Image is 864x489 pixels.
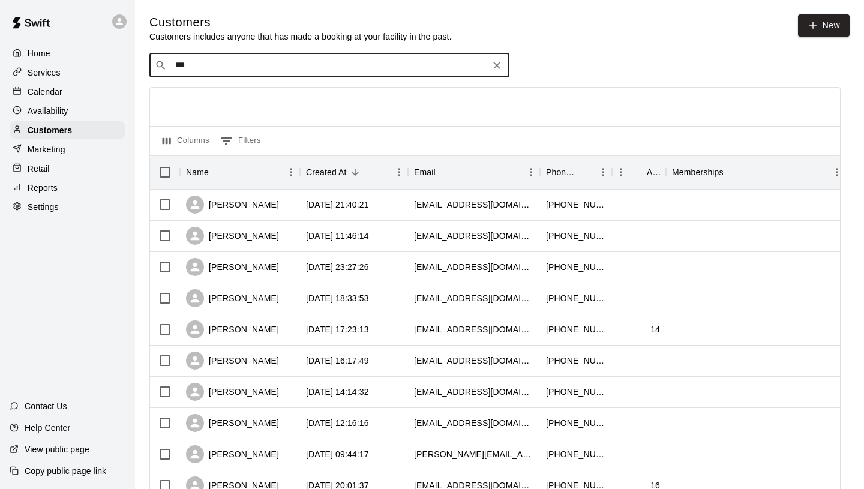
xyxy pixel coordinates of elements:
div: [PERSON_NAME] [186,227,279,245]
div: 14 [650,323,660,335]
p: Customers includes anyone that has made a booking at your facility in the past. [149,31,452,43]
div: +12027170234 [546,417,606,429]
div: Search customers by name or email [149,53,509,77]
p: Retail [28,163,50,175]
div: [PERSON_NAME] [186,258,279,276]
div: [PERSON_NAME] [186,320,279,338]
div: [PERSON_NAME] [186,445,279,463]
div: +16122420838 [546,230,606,242]
p: Reports [28,182,58,194]
div: +16128755082 [546,292,606,304]
button: Sort [347,164,364,181]
p: Copy public page link [25,465,106,477]
p: Contact Us [25,400,67,412]
button: Menu [594,163,612,181]
button: Sort [724,164,740,181]
a: Home [10,44,125,62]
div: +16123276292 [546,355,606,367]
div: Email [408,155,540,189]
div: Age [647,155,660,189]
div: +16123098459 [546,386,606,398]
div: [PERSON_NAME] [186,383,279,401]
p: Marketing [28,143,65,155]
a: Calendar [10,83,125,101]
div: 2025-08-11 18:33:53 [306,292,369,304]
button: Menu [828,163,846,181]
button: Menu [390,163,408,181]
button: Show filters [217,131,264,151]
div: [PERSON_NAME] [186,352,279,370]
div: Name [186,155,209,189]
div: 2025-08-11 17:23:13 [306,323,369,335]
div: +19209158596 [546,199,606,211]
div: 2025-08-12 21:40:21 [306,199,369,211]
div: bradnikki@msn.com [414,355,534,367]
div: 2025-08-09 14:14:32 [306,386,369,398]
div: Name [180,155,300,189]
div: Phone Number [546,155,577,189]
div: bradleyvanderveren@gmail.com [414,261,534,273]
a: New [798,14,850,37]
p: Settings [28,201,59,213]
button: Sort [436,164,452,181]
button: Clear [488,57,505,74]
div: michelle.torguson1@gmail.com [414,448,534,460]
a: Marketing [10,140,125,158]
button: Menu [282,163,300,181]
div: [PERSON_NAME] [186,196,279,214]
div: 2025-08-12 11:46:14 [306,230,369,242]
div: Age [612,155,666,189]
div: dfalk@hotmail.com [414,323,534,335]
div: 2025-08-11 16:17:49 [306,355,369,367]
div: [PERSON_NAME] [186,414,279,432]
div: Email [414,155,436,189]
div: brimariebenson@gmail.com [414,230,534,242]
div: [PERSON_NAME] [186,289,279,307]
div: +16122890332 [546,323,606,335]
div: 2025-08-07 09:44:17 [306,448,369,460]
div: 2025-08-08 12:16:16 [306,417,369,429]
div: jennysharplynn@yahoo.com [414,386,534,398]
a: Services [10,64,125,82]
button: Sort [577,164,594,181]
button: Sort [630,164,647,181]
button: Menu [522,163,540,181]
div: +19206600809 [546,261,606,273]
h5: Customers [149,14,452,31]
div: Memberships [666,155,846,189]
div: 2025-08-11 23:27:26 [306,261,369,273]
p: Help Center [25,422,70,434]
div: chelsealegallaw@gmail.com [414,417,534,429]
button: Select columns [160,131,212,151]
a: Retail [10,160,125,178]
p: Availability [28,105,68,117]
p: View public page [25,443,89,455]
div: Created At [300,155,408,189]
div: Phone Number [540,155,612,189]
p: Calendar [28,86,62,98]
div: +16124377118 [546,448,606,460]
div: Created At [306,155,347,189]
a: Reports [10,179,125,197]
a: Settings [10,198,125,216]
div: meghanacohen@gmail.com [414,292,534,304]
button: Menu [612,163,630,181]
button: Sort [209,164,226,181]
p: Customers [28,124,72,136]
div: gavinmiller5310@gmail.com [414,199,534,211]
p: Home [28,47,50,59]
a: Availability [10,102,125,120]
a: Customers [10,121,125,139]
p: Services [28,67,61,79]
div: Memberships [672,155,724,189]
